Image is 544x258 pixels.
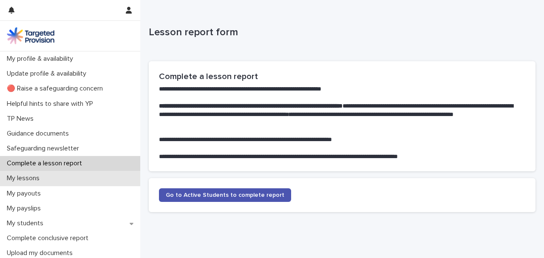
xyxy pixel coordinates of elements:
p: My payslips [3,204,48,213]
p: Guidance documents [3,130,76,138]
p: My lessons [3,174,46,182]
p: TP News [3,115,40,123]
a: Go to Active Students to complete report [159,188,291,202]
p: My students [3,219,50,227]
p: My payouts [3,190,48,198]
h2: Complete a lesson report [159,71,525,82]
p: 🔴 Raise a safeguarding concern [3,85,110,93]
p: Lesson report form [149,26,532,39]
p: Complete conclusive report [3,234,95,242]
span: Go to Active Students to complete report [166,192,284,198]
p: Update profile & availability [3,70,93,78]
p: My profile & availability [3,55,80,63]
p: Helpful hints to share with YP [3,100,100,108]
img: M5nRWzHhSzIhMunXDL62 [7,27,54,44]
p: Upload my documents [3,249,79,257]
p: Safeguarding newsletter [3,145,86,153]
p: Complete a lesson report [3,159,89,167]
